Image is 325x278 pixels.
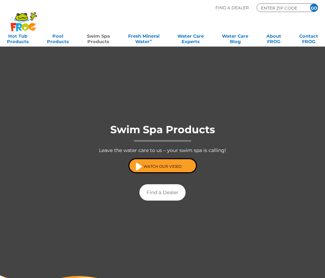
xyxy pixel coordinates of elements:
p: Find A Dealer [215,3,249,12]
a: ContactFROG [299,31,318,45]
sup: ∞ [150,38,152,42]
a: Hot TubProducts [7,31,29,45]
a: Swim SpaProducts [87,31,110,45]
a: Watch Our Video [128,158,197,173]
a: Find a Dealer [139,184,186,201]
a: Fresh MineralWater∞ [128,31,160,45]
a: Water CareExperts [177,31,204,45]
p: Leave the water care to us – your swim spa is calling! [75,146,250,155]
h1: Swim Spa Products [75,124,250,142]
a: Water CareBlog [222,31,248,45]
img: Frog Products Logo [7,3,41,31]
a: AboutFROG [266,31,281,45]
input: Zip Code Form [260,5,301,11]
input: GO [310,4,318,12]
a: PoolProducts [47,31,69,45]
